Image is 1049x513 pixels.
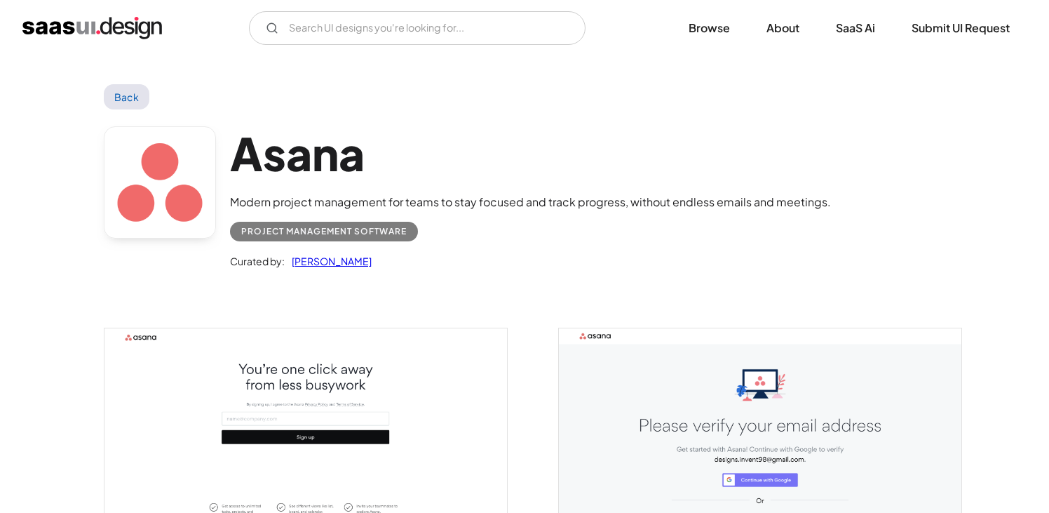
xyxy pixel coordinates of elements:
[750,13,816,44] a: About
[241,223,407,240] div: Project Management Software
[895,13,1027,44] a: Submit UI Request
[249,11,586,45] input: Search UI designs you're looking for...
[22,17,162,39] a: home
[285,253,372,269] a: [PERSON_NAME]
[230,126,831,180] h1: Asana
[819,13,892,44] a: SaaS Ai
[104,84,149,109] a: Back
[672,13,747,44] a: Browse
[230,253,285,269] div: Curated by:
[230,194,831,211] div: Modern project management for teams to stay focused and track progress, without endless emails an...
[249,11,586,45] form: Email Form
